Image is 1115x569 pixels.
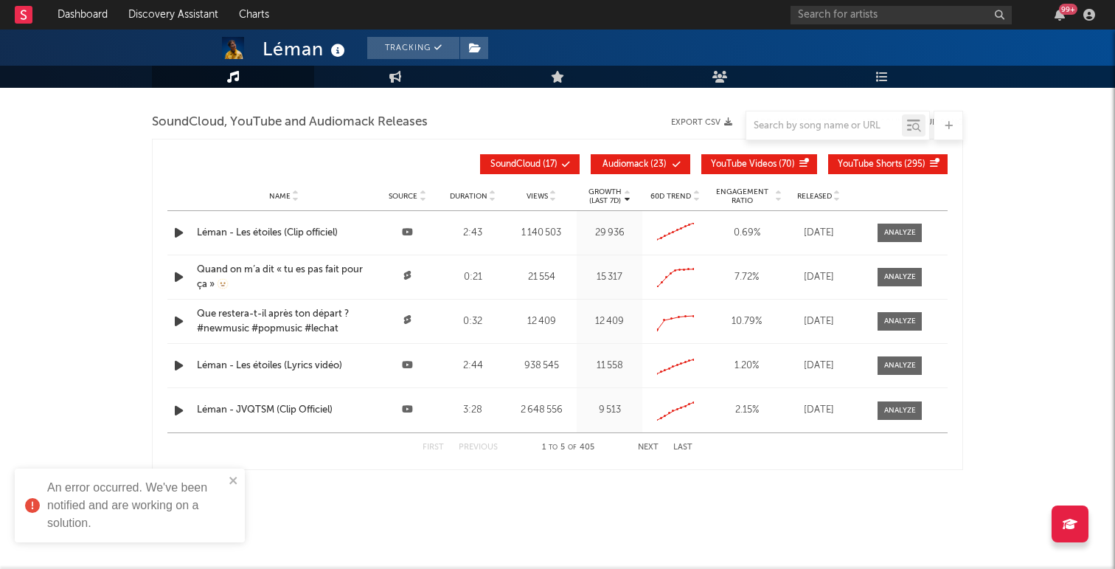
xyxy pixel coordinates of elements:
button: YouTube Shorts(295) [828,154,948,174]
button: Audiomack(23) [591,154,690,174]
p: (Last 7d) [588,196,622,205]
button: Last [673,444,692,452]
span: SoundCloud [490,160,541,169]
div: [DATE] [789,403,848,418]
span: Engagement Ratio [712,187,773,205]
div: 3:28 [444,403,502,418]
div: 2.15 % [712,403,782,418]
div: 2:43 [444,226,502,241]
span: 60D Trend [650,192,691,201]
span: Name [269,192,291,201]
a: Quand on m’a dit « tu es pas fait pour ça » 🫥 [197,263,371,292]
p: Growth [588,187,622,196]
div: 15 317 [580,270,639,285]
div: 10.79 % [712,314,782,329]
div: 2 648 556 [510,403,574,418]
input: Search for artists [791,6,1012,24]
div: 99 + [1059,4,1077,15]
div: 2:44 [444,359,502,373]
button: SoundCloud(17) [480,154,580,174]
div: [DATE] [789,226,848,241]
div: [DATE] [789,359,848,373]
span: Duration [450,192,487,201]
button: Next [638,444,659,452]
span: ( 23 ) [600,160,668,169]
span: to [549,444,557,451]
div: 0.69 % [712,226,782,241]
button: Previous [459,444,498,452]
div: 12 409 [580,314,639,329]
div: 0:21 [444,270,502,285]
div: 1 5 405 [527,439,608,457]
div: 7.72 % [712,270,782,285]
div: 0:32 [444,314,502,329]
span: Source [389,192,417,201]
span: Audiomack [602,160,648,169]
a: Que restera-t-il après ton départ ? #newmusic #popmusic #lechat [197,307,371,336]
button: 99+ [1055,9,1065,21]
span: Released [797,192,832,201]
button: YouTube Videos(70) [701,154,817,174]
span: Views [527,192,548,201]
div: Léman [263,37,349,61]
div: 21 554 [510,270,574,285]
div: 12 409 [510,314,574,329]
div: [DATE] [789,270,848,285]
span: YouTube Shorts [838,160,902,169]
div: An error occurred. We've been notified and are working on a solution. [47,479,224,532]
button: close [229,475,239,489]
a: Léman - Les étoiles (Lyrics vidéo) [197,359,371,373]
div: 1 140 503 [510,226,574,241]
span: of [568,444,577,451]
button: Tracking [367,37,459,59]
a: Léman - Les étoiles (Clip officiel) [197,226,371,241]
div: 11 558 [580,359,639,373]
div: 1.20 % [712,359,782,373]
span: ( 70 ) [711,160,795,169]
button: First [423,444,444,452]
div: [DATE] [789,314,848,329]
a: Léman - JVQTSM (Clip Officiel) [197,403,371,418]
span: ( 295 ) [838,160,925,169]
span: ( 17 ) [490,160,557,169]
span: YouTube Videos [711,160,777,169]
input: Search by song name or URL [746,120,902,132]
div: 29 936 [580,226,639,241]
div: 9 513 [580,403,639,418]
div: 938 545 [510,359,574,373]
